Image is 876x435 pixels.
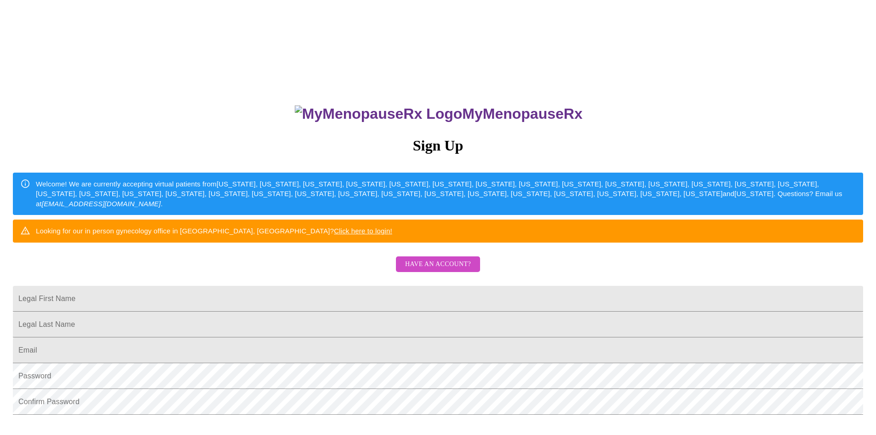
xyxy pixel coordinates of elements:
a: Have an account? [394,267,482,274]
h3: Sign Up [13,137,863,154]
span: Have an account? [405,259,471,270]
div: Looking for our in person gynecology office in [GEOGRAPHIC_DATA], [GEOGRAPHIC_DATA]? [36,222,392,239]
button: Have an account? [396,256,480,273]
h3: MyMenopauseRx [14,105,864,122]
div: Welcome! We are currently accepting virtual patients from [US_STATE], [US_STATE], [US_STATE], [US... [36,175,856,212]
em: [EMAIL_ADDRESS][DOMAIN_NAME] [42,200,161,208]
a: Click here to login! [334,227,392,235]
img: MyMenopauseRx Logo [295,105,462,122]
